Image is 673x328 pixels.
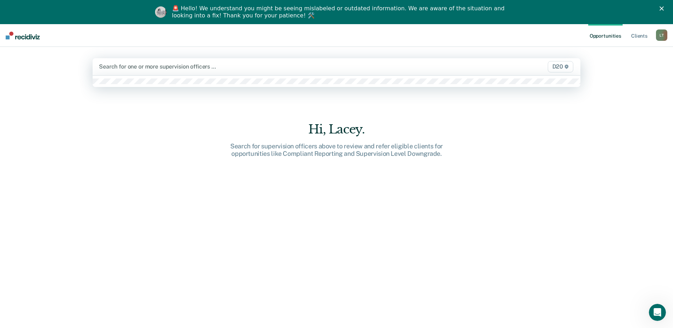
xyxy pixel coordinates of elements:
[656,29,667,41] button: LT
[223,142,450,158] div: Search for supervision officers above to review and refer eligible clients for opportunities like...
[656,29,667,41] div: L T
[649,304,666,321] iframe: Intercom live chat
[588,24,623,47] a: Opportunities
[548,61,573,72] span: D20
[155,6,166,18] img: Profile image for Kim
[660,6,667,11] div: Close
[223,122,450,137] div: Hi, Lacey.
[6,32,40,39] img: Recidiviz
[172,5,507,19] div: 🚨 Hello! We understand you might be seeing mislabeled or outdated information. We are aware of th...
[630,24,649,47] a: Clients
